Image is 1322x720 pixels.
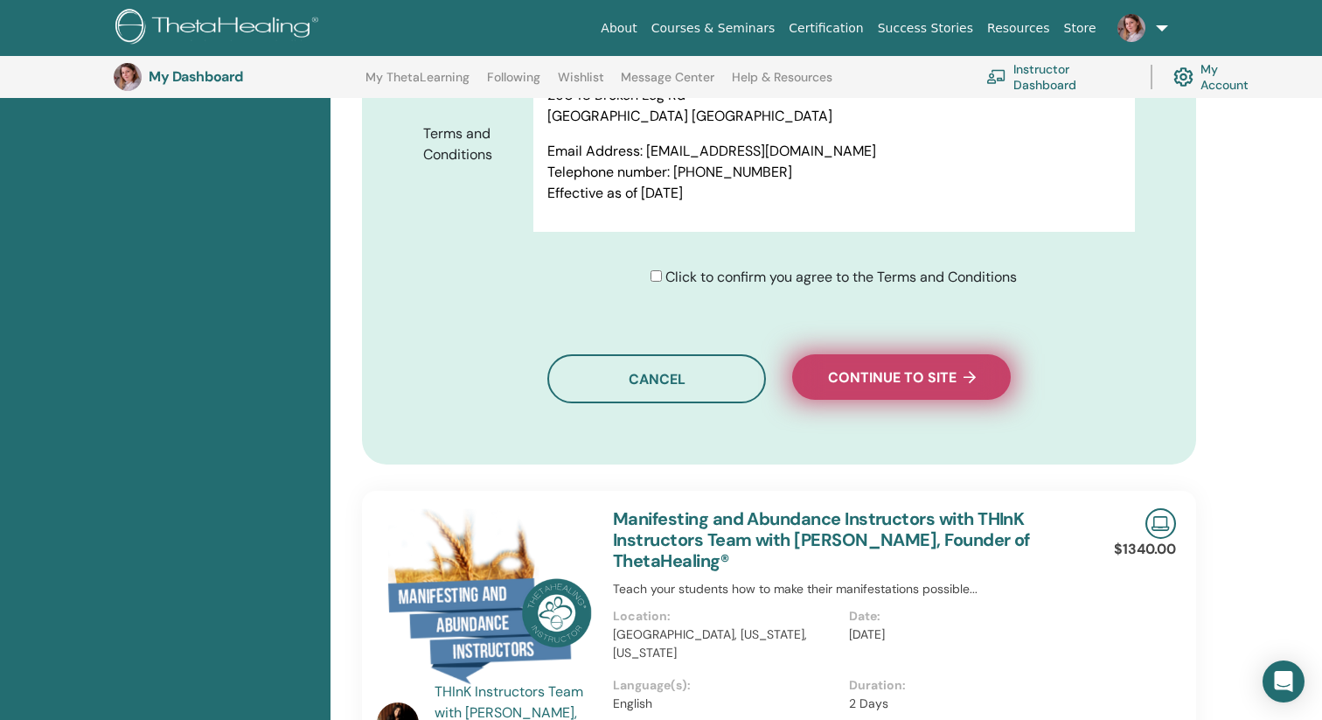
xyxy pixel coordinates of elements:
img: default.jpg [114,63,142,91]
a: Help & Resources [732,70,832,98]
span: Click to confirm you agree to the Terms and Conditions [665,268,1017,286]
a: Certification [782,12,870,45]
a: Following [487,70,540,98]
a: Resources [980,12,1057,45]
p: $1340.00 [1114,539,1176,560]
p: [DATE] [849,626,1075,644]
p: [GEOGRAPHIC_DATA], [US_STATE], [US_STATE] [613,626,838,662]
a: Wishlist [558,70,604,98]
a: Instructor Dashboard [986,58,1130,96]
img: default.jpg [1117,14,1145,42]
img: Manifesting and Abundance Instructors [377,508,592,687]
h3: My Dashboard [149,68,324,85]
img: logo.png [115,9,324,48]
span: Cancel [629,370,685,388]
p: Date: [849,607,1075,626]
button: Cancel [547,354,766,403]
p: Email Address: [EMAIL_ADDRESS][DOMAIN_NAME] [547,141,1121,162]
p: 2 Days [849,695,1075,713]
a: Manifesting and Abundance Instructors with THInK Instructors Team with [PERSON_NAME], Founder of ... [613,507,1030,572]
p: Language(s): [613,676,838,695]
a: Store [1057,12,1103,45]
p: English [613,695,838,713]
span: Continue to site [828,368,976,387]
p: [GEOGRAPHIC_DATA] [GEOGRAPHIC_DATA] [547,106,1121,127]
a: About [594,12,644,45]
a: My ThetaLearning [365,70,470,98]
div: Open Intercom Messenger [1263,661,1305,703]
a: Success Stories [871,12,980,45]
p: Telephone number: [PHONE_NUMBER] [547,162,1121,183]
label: Terms and Conditions [410,117,533,171]
p: Effective as of [DATE] [547,183,1121,204]
a: Courses & Seminars [644,12,783,45]
a: My Account [1173,58,1266,96]
img: Live Online Seminar [1145,508,1176,539]
button: Continue to site [792,354,1011,400]
p: Location: [613,607,838,626]
p: Teach your students how to make their manifestations possible... [613,580,1085,598]
img: cog.svg [1173,63,1193,92]
a: Message Center [621,70,714,98]
img: chalkboard-teacher.svg [986,69,1006,84]
p: Duration: [849,676,1075,695]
